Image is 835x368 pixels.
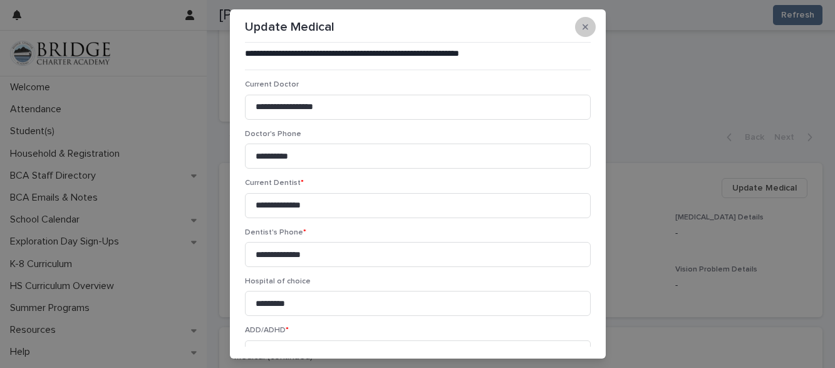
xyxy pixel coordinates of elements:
span: ADD/ADHD [245,327,289,334]
span: Current Dentist [245,179,304,187]
span: Current Doctor [245,81,299,88]
span: No [251,346,262,359]
span: Hospital of choice [245,278,311,285]
span: Dentist's Phone [245,229,306,236]
p: Update Medical [245,19,335,34]
span: Doctor's Phone [245,130,301,138]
